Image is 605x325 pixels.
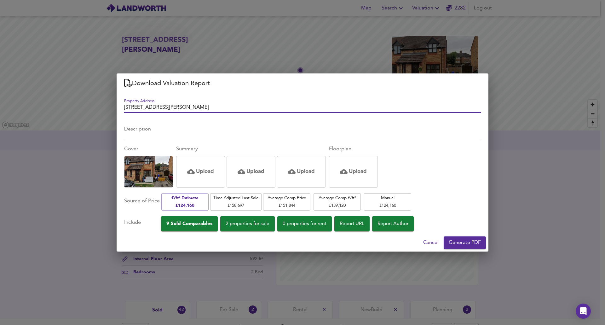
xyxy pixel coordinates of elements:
[334,216,370,231] button: Report URL
[164,194,205,209] span: £/ft² Estimate £ 124,160
[124,154,173,189] img: Uploaded
[421,236,441,249] button: Cancel
[176,156,225,188] div: Click or drag and drop an image
[220,216,275,231] button: 2 properties for sale
[444,236,486,249] button: Generate PDF
[263,193,310,211] button: Average Comp Price£151,844
[124,99,154,103] label: Property Address
[329,156,378,188] div: Click or drag and drop an image
[423,238,439,247] span: Cancel
[226,220,269,228] span: 2 properties for sale
[196,168,214,176] h5: Upload
[364,193,411,211] button: Manual£124,160
[449,238,481,247] span: Generate PDF
[372,216,414,231] button: Report Author
[329,145,378,153] div: Floorplan
[124,156,173,188] div: Click to replace this image
[227,156,275,188] div: Click or drag and drop an image
[213,194,258,209] span: Time-Adjusted Last Sale £ 158,697
[166,220,212,228] span: 9 Sold Comparables
[314,193,361,211] button: Average Comp £/ft²£139,120
[317,194,358,209] span: Average Comp £/ft² £ 139,120
[124,145,173,153] div: Cover
[340,220,364,228] span: Report URL
[277,156,326,188] div: Click or drag and drop an image
[277,216,332,231] button: 0 properties for rent
[176,145,326,153] div: Summary
[367,194,408,209] span: Manual £ 124,160
[246,168,264,176] h5: Upload
[124,193,160,211] div: Source of Price
[266,194,307,209] span: Average Comp Price £ 151,844
[124,78,481,89] h2: Download Valuation Report
[377,220,408,228] span: Report Author
[576,304,591,319] div: Open Intercom Messenger
[161,193,209,211] button: £/ft² Estimate£124,160
[210,193,262,211] button: Time-Adjusted Last Sale£158,697
[297,168,315,176] h5: Upload
[283,220,326,228] span: 0 properties for rent
[161,216,218,231] button: 9 Sold Comparables
[349,168,367,176] h5: Upload
[124,216,161,231] div: Include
